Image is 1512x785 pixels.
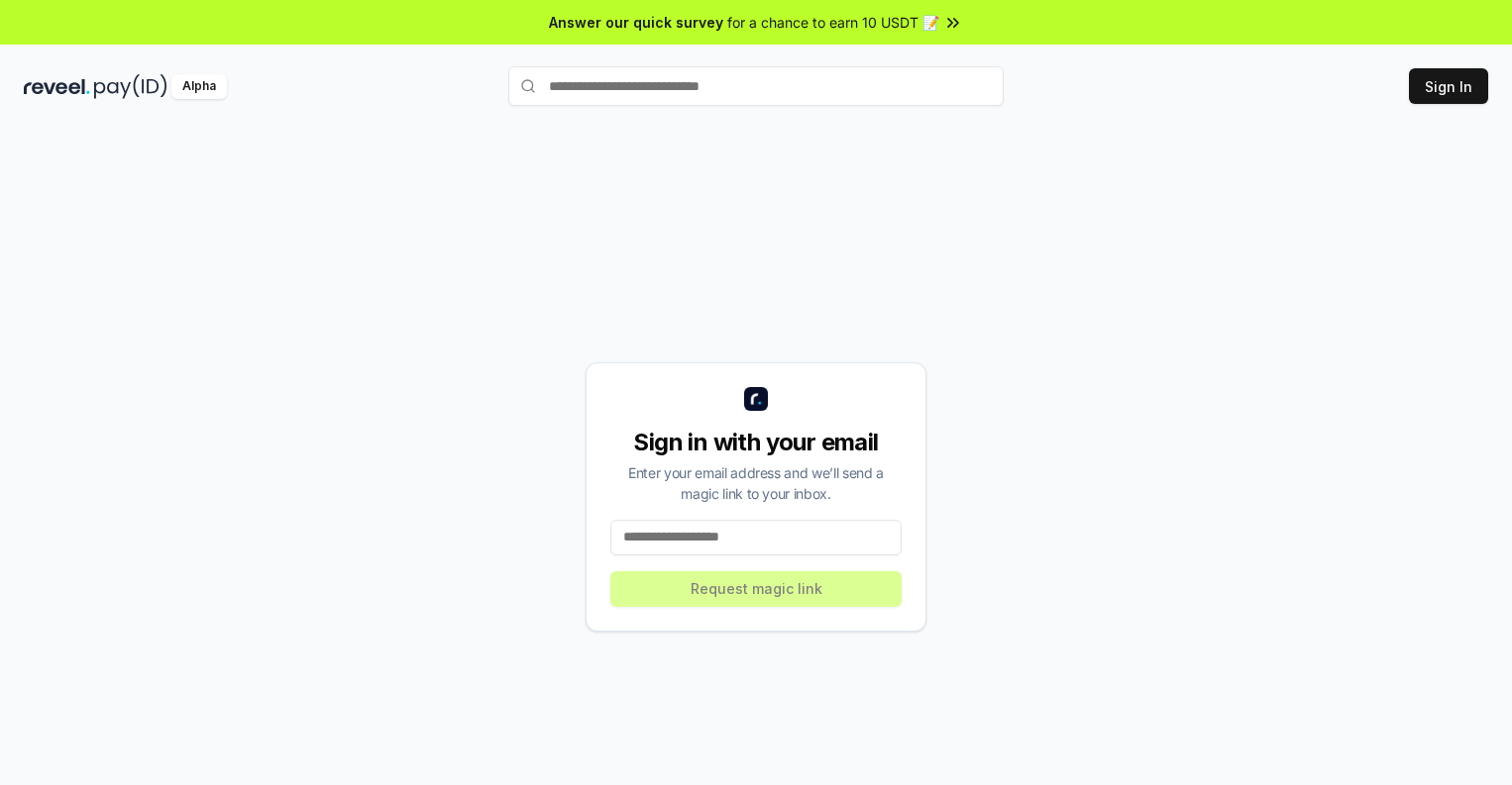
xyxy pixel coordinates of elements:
[610,427,902,458] div: Sign in with your email
[171,74,227,99] div: Alpha
[727,12,939,33] span: for a chance to earn 10 USDT 📝
[94,74,167,99] img: pay_id
[610,462,902,504] div: Enter your email address and we’ll send a magic link to your inbox.
[549,12,723,33] span: Answer our quick survey
[1409,68,1488,104] button: Sign In
[24,74,90,99] img: reveel_dark
[744,387,768,411] img: logo_small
